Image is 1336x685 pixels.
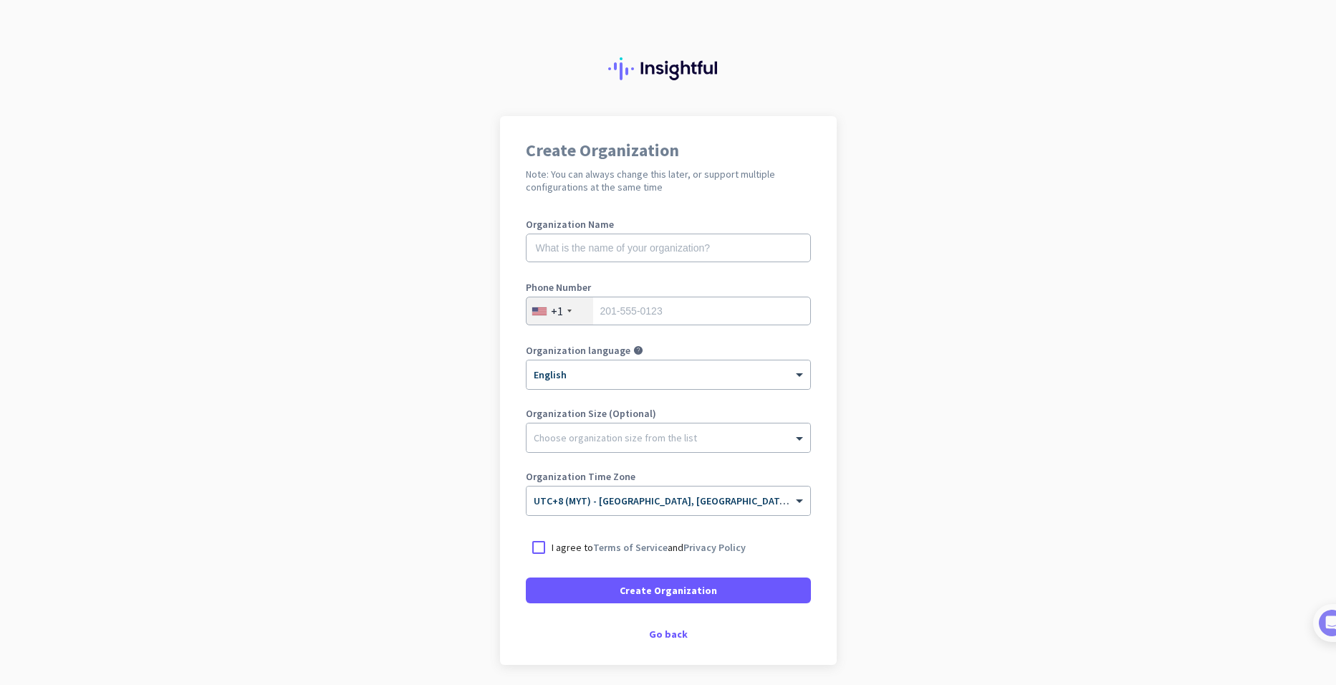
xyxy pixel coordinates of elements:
[526,142,811,159] h1: Create Organization
[526,345,630,355] label: Organization language
[526,629,811,639] div: Go back
[526,408,811,418] label: Organization Size (Optional)
[608,57,729,80] img: Insightful
[526,219,811,229] label: Organization Name
[620,583,717,598] span: Create Organization
[526,168,811,193] h2: Note: You can always change this later, or support multiple configurations at the same time
[683,541,746,554] a: Privacy Policy
[526,282,811,292] label: Phone Number
[552,540,746,555] p: I agree to and
[526,234,811,262] input: What is the name of your organization?
[633,345,643,355] i: help
[526,578,811,603] button: Create Organization
[551,304,563,318] div: +1
[593,541,668,554] a: Terms of Service
[526,471,811,482] label: Organization Time Zone
[526,297,811,325] input: 201-555-0123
